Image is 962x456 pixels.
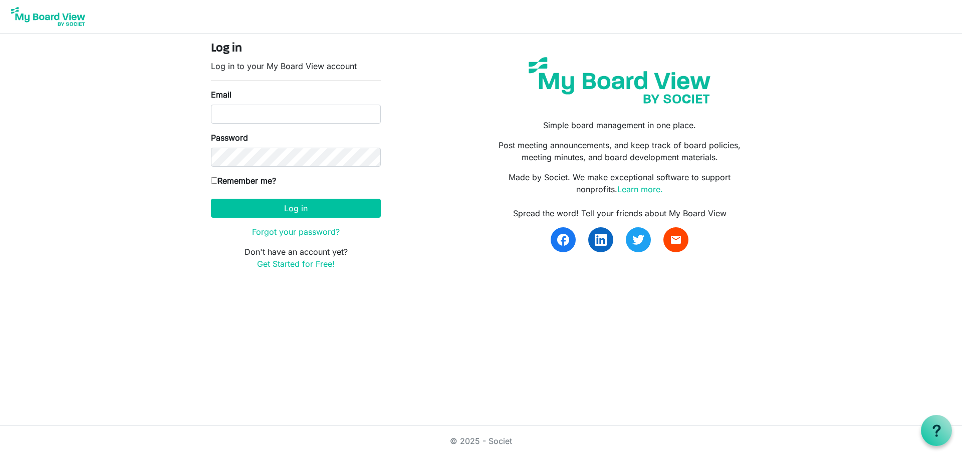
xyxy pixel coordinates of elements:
a: © 2025 - Societ [450,436,512,446]
label: Remember me? [211,175,276,187]
p: Log in to your My Board View account [211,60,381,72]
a: email [663,227,688,252]
a: Learn more. [617,184,663,194]
img: my-board-view-societ.svg [521,50,718,111]
img: My Board View Logo [8,4,88,29]
p: Don't have an account yet? [211,246,381,270]
span: email [670,234,682,246]
p: Simple board management in one place. [489,119,751,131]
h4: Log in [211,42,381,56]
div: Spread the word! Tell your friends about My Board View [489,207,751,219]
img: twitter.svg [632,234,644,246]
p: Made by Societ. We make exceptional software to support nonprofits. [489,171,751,195]
p: Post meeting announcements, and keep track of board policies, meeting minutes, and board developm... [489,139,751,163]
label: Email [211,89,231,101]
img: facebook.svg [557,234,569,246]
a: Get Started for Free! [257,259,335,269]
img: linkedin.svg [595,234,607,246]
label: Password [211,132,248,144]
input: Remember me? [211,177,217,184]
button: Log in [211,199,381,218]
a: Forgot your password? [252,227,340,237]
